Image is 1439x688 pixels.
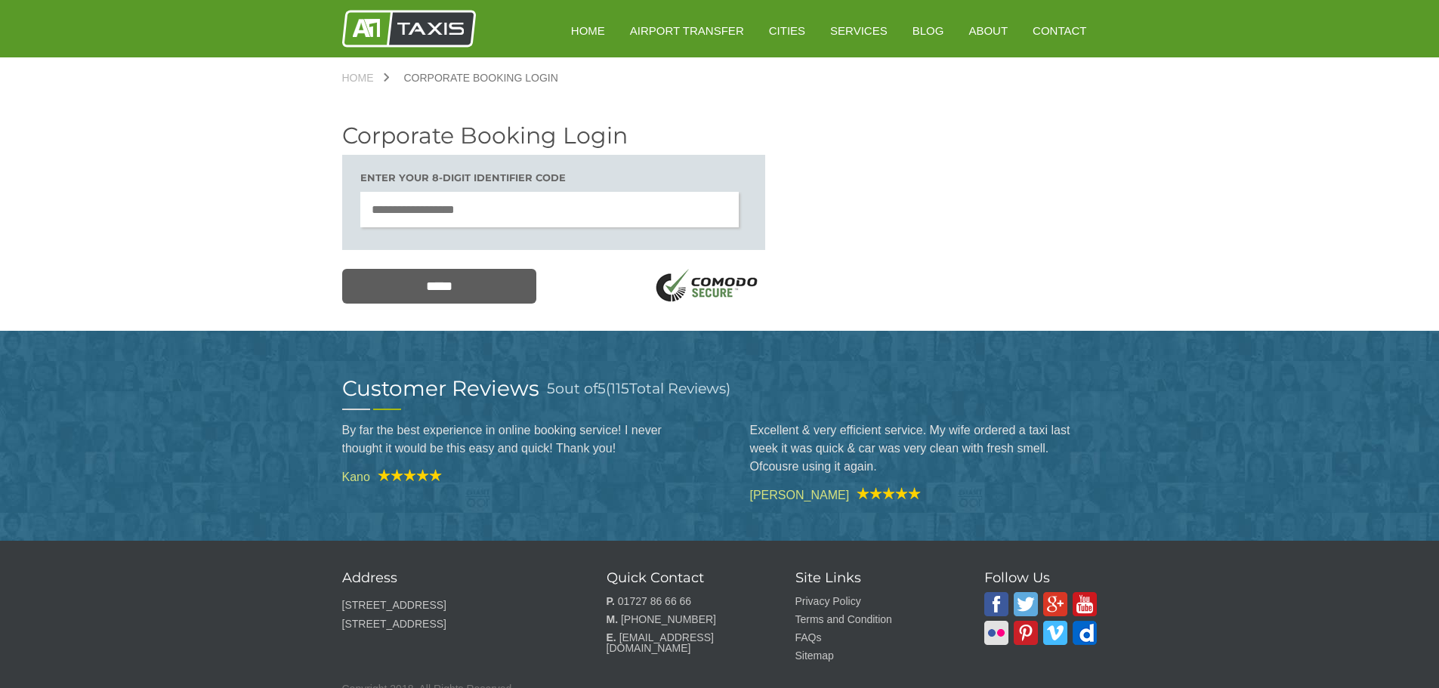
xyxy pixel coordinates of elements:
[958,12,1018,49] a: About
[342,410,690,469] blockquote: By far the best experience in online booking service! I never thought it would be this easy and q...
[984,592,1008,616] img: A1 Taxis
[342,378,539,399] h2: Customer Reviews
[607,613,619,625] strong: M.
[621,613,716,625] a: [PHONE_NUMBER]
[820,12,898,49] a: Services
[547,378,730,400] h3: out of ( Total Reviews)
[795,649,834,662] a: Sitemap
[795,571,946,585] h3: Site Links
[750,487,1098,501] cite: [PERSON_NAME]
[547,380,555,397] span: 5
[607,571,758,585] h3: Quick Contact
[342,469,690,483] cite: Kano
[1022,12,1097,49] a: Contact
[607,595,615,607] strong: P.
[758,12,816,49] a: Cities
[795,631,822,643] a: FAQs
[389,73,573,83] a: Corporate Booking Login
[984,571,1098,585] h3: Follow Us
[849,487,921,499] img: A1 Taxis Review
[750,410,1098,487] blockquote: Excellent & very efficient service. My wife ordered a taxi last week it was quick & car was very ...
[370,469,442,481] img: A1 Taxis Review
[342,10,476,48] img: A1 Taxis
[342,125,765,147] h2: Corporate Booking Login
[560,12,616,49] a: HOME
[795,613,892,625] a: Terms and Condition
[360,173,747,183] h3: Enter your 8-digit Identifier code
[902,12,955,49] a: Blog
[342,571,569,585] h3: Address
[607,631,616,643] strong: E.
[619,12,755,49] a: Airport Transfer
[607,631,714,654] a: [EMAIL_ADDRESS][DOMAIN_NAME]
[610,380,629,397] span: 115
[650,269,765,306] img: SSL Logo
[795,595,861,607] a: Privacy Policy
[598,380,606,397] span: 5
[618,595,691,607] a: 01727 86 66 66
[342,73,389,83] a: Home
[342,596,569,634] p: [STREET_ADDRESS] [STREET_ADDRESS]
